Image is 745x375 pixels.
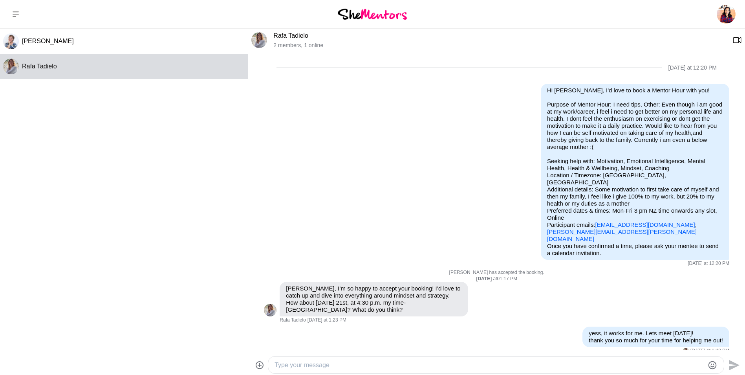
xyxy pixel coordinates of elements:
div: at 01:17 PM [264,276,729,282]
div: Tracy Travis [3,33,19,49]
p: 2 members , 1 online [273,42,726,49]
time: 2025-08-19T06:50:40.139Z [688,261,729,267]
p: yess, it works for me. Lets meet [DATE]! thank you so much for your time for helping me out! [589,330,723,344]
p: Purpose of Mentor Hour: I need tips, Other: Even though i am good at my work/career, i feel i nee... [547,101,723,243]
button: Send [724,356,742,374]
p: Hi [PERSON_NAME], I'd love to book a Mentor Hour with you! [547,87,723,94]
p: [PERSON_NAME] has accepted the booking. [264,270,729,276]
div: Rafa Tadielo [251,32,267,48]
a: Rafa Tadielo [273,32,308,39]
img: R [683,348,689,354]
time: 2025-08-19T07:53:29.170Z [308,317,346,324]
img: T [3,33,19,49]
span: Rafa Tadielo [22,63,57,70]
img: R [3,59,19,74]
img: R [264,304,276,316]
a: [EMAIL_ADDRESS][DOMAIN_NAME] [595,221,695,228]
img: She Mentors Logo [338,9,407,19]
strong: [DATE] [476,276,493,281]
textarea: Type your message [275,360,704,370]
time: 2025-08-19T08:13:33.080Z [690,348,729,354]
p: [PERSON_NAME], I’m so happy to accept your booking! I’d love to catch up and dive into everything... [286,285,462,313]
p: Once you have confirmed a time, please ask your mentee to send a calendar invitation. [547,243,723,257]
div: [DATE] at 12:20 PM [668,64,717,71]
img: R [251,32,267,48]
div: Rafa Tadielo [3,59,19,74]
span: [PERSON_NAME] [22,38,74,44]
div: Rafa Tadielo [264,304,276,316]
span: Rafa Tadielo [280,317,306,324]
img: Diana Philip [717,5,736,24]
div: Rafa Tadielo [683,348,689,354]
a: [PERSON_NAME][EMAIL_ADDRESS][PERSON_NAME][DOMAIN_NAME] [547,228,697,242]
button: Emoji picker [708,360,717,370]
